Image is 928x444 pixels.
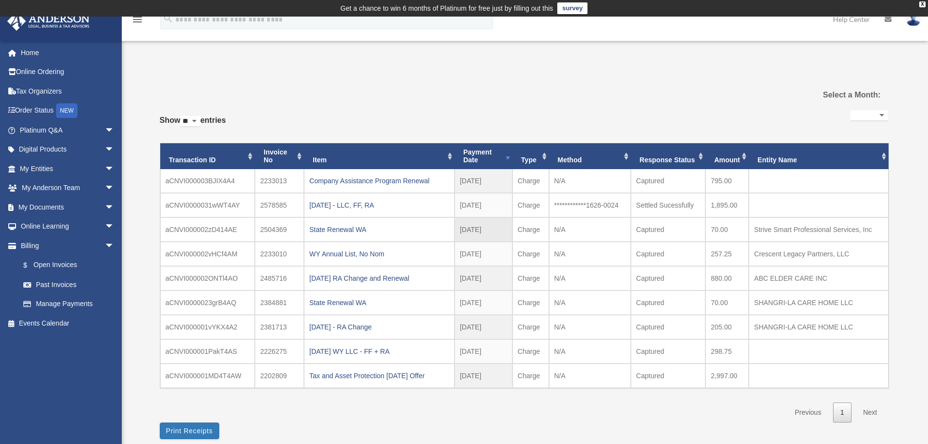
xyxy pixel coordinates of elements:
i: menu [132,14,143,25]
th: Transaction ID: activate to sort column ascending [160,143,255,170]
a: Online Ordering [7,62,129,82]
div: close [919,1,926,7]
td: Captured [631,315,705,339]
td: N/A [549,242,631,266]
th: Amount: activate to sort column ascending [705,143,749,170]
th: Item: activate to sort column ascending [304,143,455,170]
td: N/A [549,217,631,242]
td: 2485716 [255,266,304,290]
span: $ [29,259,34,271]
span: arrow_drop_down [105,140,124,160]
a: survey [557,2,587,14]
img: Anderson Advisors Platinum Portal [4,12,93,31]
i: search [163,13,173,24]
td: [DATE] [455,217,512,242]
td: 2578585 [255,193,304,217]
td: Strive Smart Professional Services, Inc [749,217,888,242]
td: SHANGRI-LA CARE HOME LLC [749,315,888,339]
td: 298.75 [705,339,749,364]
td: 2202809 [255,364,304,388]
td: ABC ELDER CARE INC [749,266,888,290]
span: arrow_drop_down [105,197,124,217]
a: Online Learningarrow_drop_down [7,217,129,236]
select: Showentries [180,116,200,127]
img: User Pic [906,12,921,26]
td: aCNVI0000023grB4AQ [160,290,255,315]
div: Tax and Asset Protection [DATE] Offer [309,369,449,383]
a: menu [132,17,143,25]
a: Tax Organizers [7,81,129,101]
td: Captured [631,266,705,290]
td: Captured [631,242,705,266]
a: Digital Productsarrow_drop_down [7,140,129,159]
th: Type: activate to sort column ascending [512,143,549,170]
a: Past Invoices [14,275,124,294]
td: [DATE] [455,169,512,193]
div: [DATE] - LLC, FF, RA [309,198,449,212]
div: NEW [56,103,77,118]
td: [DATE] [455,266,512,290]
td: [DATE] [455,339,512,364]
td: aCNVI000001vYKX4A2 [160,315,255,339]
td: Charge [512,193,549,217]
td: 2233010 [255,242,304,266]
span: arrow_drop_down [105,236,124,256]
a: Previous [787,403,828,423]
td: Captured [631,217,705,242]
td: 795.00 [705,169,749,193]
a: Events Calendar [7,313,129,333]
td: Charge [512,339,549,364]
td: aCNVI0000031wWT4AY [160,193,255,217]
td: 2,997.00 [705,364,749,388]
div: [DATE] - RA Change [309,320,449,334]
td: Captured [631,290,705,315]
td: 2384881 [255,290,304,315]
td: 880.00 [705,266,749,290]
td: N/A [549,364,631,388]
span: arrow_drop_down [105,217,124,237]
a: $Open Invoices [14,255,129,275]
th: Payment Date: activate to sort column ascending [455,143,512,170]
button: Print Receipts [160,423,219,439]
label: Select a Month: [774,88,880,102]
div: [DATE] RA Change and Renewal [309,271,449,285]
td: Charge [512,290,549,315]
th: Method: activate to sort column ascending [549,143,631,170]
a: My Documentsarrow_drop_down [7,197,129,217]
td: 2504369 [255,217,304,242]
a: Manage Payments [14,294,129,314]
td: aCNVI000003BJIX4A4 [160,169,255,193]
td: 70.00 [705,217,749,242]
td: aCNVI000002vHCf4AM [160,242,255,266]
td: N/A [549,169,631,193]
td: Charge [512,266,549,290]
td: aCNVI000001MD4T4AW [160,364,255,388]
a: My Entitiesarrow_drop_down [7,159,129,178]
span: arrow_drop_down [105,178,124,198]
td: 1,895.00 [705,193,749,217]
td: Crescent Legacy Partners, LLC [749,242,888,266]
td: Charge [512,217,549,242]
td: Captured [631,169,705,193]
td: Captured [631,339,705,364]
div: State Renewal WA [309,223,449,236]
td: [DATE] [455,290,512,315]
th: Response Status: activate to sort column ascending [631,143,705,170]
td: 2226275 [255,339,304,364]
a: Billingarrow_drop_down [7,236,129,255]
td: [DATE] [455,364,512,388]
td: N/A [549,339,631,364]
td: N/A [549,315,631,339]
a: My Anderson Teamarrow_drop_down [7,178,129,198]
td: 205.00 [705,315,749,339]
td: 2381713 [255,315,304,339]
div: Company Assistance Program Renewal [309,174,449,188]
td: aCNVI000001PakT4AS [160,339,255,364]
a: Home [7,43,129,62]
td: [DATE] [455,242,512,266]
td: 70.00 [705,290,749,315]
div: Get a chance to win 6 months of Platinum for free just by filling out this [341,2,553,14]
th: Entity Name: activate to sort column ascending [749,143,888,170]
label: Show entries [160,114,226,137]
td: [DATE] [455,315,512,339]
